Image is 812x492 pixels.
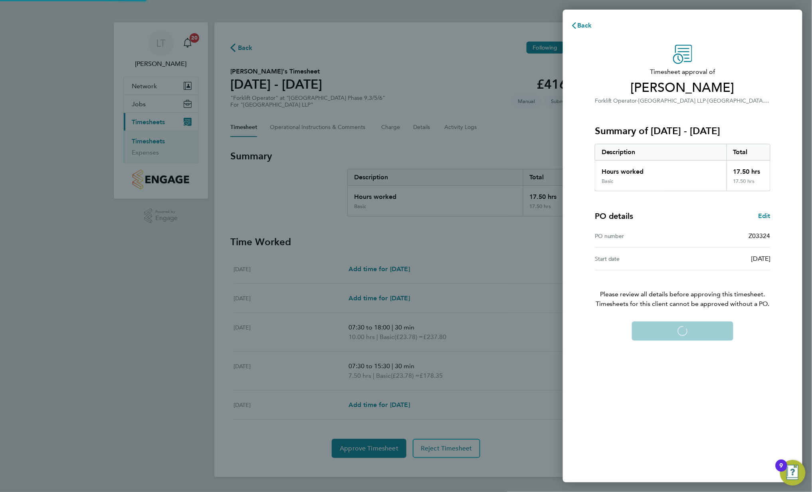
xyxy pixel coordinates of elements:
span: [GEOGRAPHIC_DATA] LLP [639,97,706,104]
span: · [637,97,639,104]
span: Forklift Operator [595,97,637,104]
h3: Summary of [DATE] - [DATE] [595,125,770,137]
div: 9 [780,466,783,476]
div: Basic [602,178,614,184]
span: Back [577,22,592,29]
span: [GEOGRAPHIC_DATA] Phase 9.3/5/6 [708,97,801,104]
div: PO number [595,231,683,241]
span: Timesheet approval of [595,67,770,77]
div: Hours worked [595,161,727,178]
button: Open Resource Center, 9 new notifications [780,460,806,486]
div: 17.50 hrs [727,178,770,191]
div: Start date [595,254,683,264]
div: Total [727,144,770,160]
a: Edit [758,211,770,221]
p: Please review all details before approving this timesheet. [585,270,780,309]
button: Back [563,18,600,34]
span: Timesheets for this client cannot be approved without a PO. [585,299,780,309]
div: 17.50 hrs [727,161,770,178]
span: · [706,97,708,104]
span: Edit [758,212,770,220]
h4: PO details [595,210,634,222]
span: Z03324 [749,232,770,240]
span: [PERSON_NAME] [595,80,770,96]
div: Summary of 18 - 24 Aug 2025 [595,144,770,191]
div: [DATE] [683,254,770,264]
div: Description [595,144,727,160]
